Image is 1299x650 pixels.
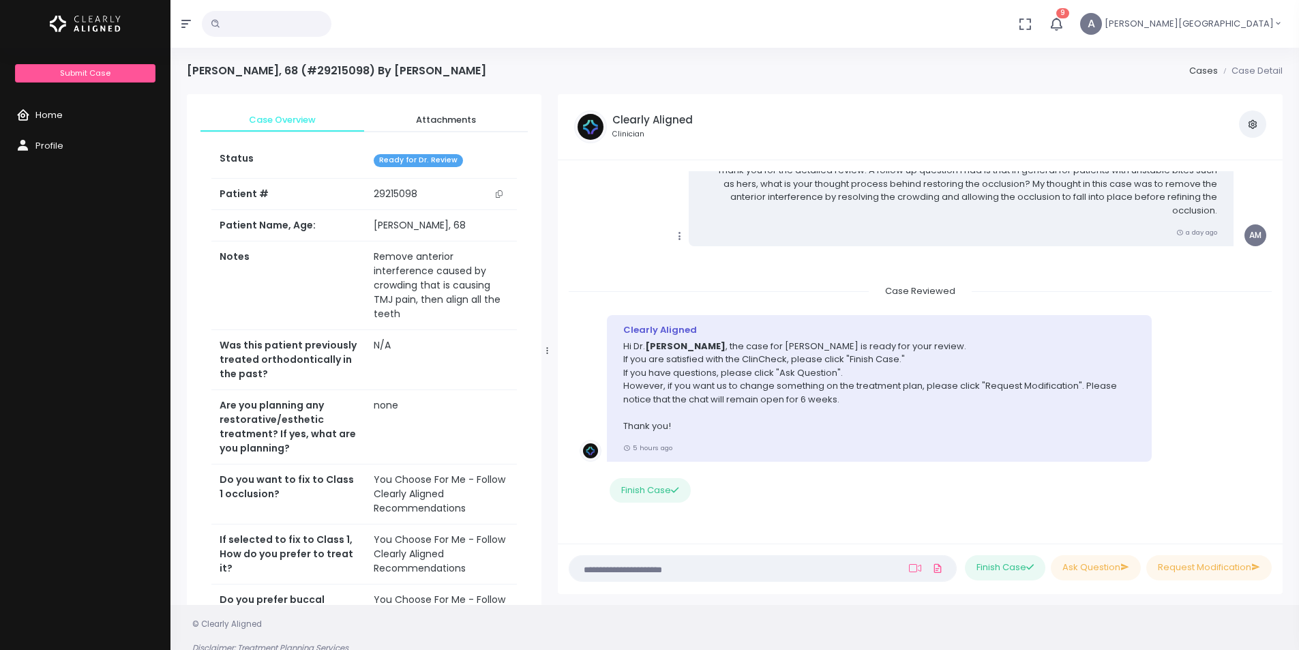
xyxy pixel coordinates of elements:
[929,556,946,580] a: Add Files
[1146,555,1272,580] button: Request Modification
[365,390,517,464] td: none
[365,210,517,241] td: [PERSON_NAME], 68
[906,563,924,574] a: Add Loom Video
[211,390,365,464] th: Are you planning any restorative/esthetic treatment? If yes, what are you planning?
[869,280,972,301] span: Case Reviewed
[623,443,672,452] small: 5 hours ago
[1176,228,1217,237] small: a day ago
[211,330,365,390] th: Was this patient previously treated orthodontically in the past?
[374,154,463,167] span: Ready for Dr. Review
[35,108,63,121] span: Home
[365,525,517,585] td: You Choose For Me - Follow Clearly Aligned Recommendations
[15,64,155,83] a: Submit Case
[1051,555,1141,580] button: Ask Question
[1080,13,1102,35] span: A
[1189,64,1218,77] a: Cases
[365,464,517,525] td: You Choose For Me - Follow Clearly Aligned Recommendations
[187,64,486,77] h4: [PERSON_NAME], 68 (#29215098) By [PERSON_NAME]
[365,179,517,210] td: 29215098
[623,323,1135,337] div: Clearly Aligned
[211,464,365,525] th: Do you want to fix to Class 1 occlusion?
[623,340,1135,433] p: Hi Dr. , the case for [PERSON_NAME] is ready for your review. If you are satisfied with the ClinC...
[211,525,365,585] th: If selected to fix to Class 1, How do you prefer to treat it?
[50,10,121,38] img: Logo Horizontal
[1244,224,1266,246] span: AM
[705,164,1217,217] p: Thank you for the detailed review. A follow up question I had is that in general for patients wit...
[1105,17,1274,31] span: [PERSON_NAME][GEOGRAPHIC_DATA]
[365,241,517,330] td: Remove anterior interference caused by crowding that is causing TMJ pain, then align all the teeth
[211,143,365,178] th: Status
[211,241,365,330] th: Notes
[610,478,690,503] button: Finish Case
[35,139,63,152] span: Profile
[375,113,517,127] span: Attachments
[60,68,110,78] span: Submit Case
[211,178,365,210] th: Patient #
[965,555,1045,580] button: Finish Case
[612,129,693,140] small: Clinician
[187,94,541,609] div: scrollable content
[1218,64,1283,78] li: Case Detail
[211,113,353,127] span: Case Overview
[612,114,693,126] h5: Clearly Aligned
[211,210,365,241] th: Patient Name, Age:
[645,340,726,353] b: [PERSON_NAME]
[1056,8,1069,18] span: 9
[365,330,517,390] td: N/A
